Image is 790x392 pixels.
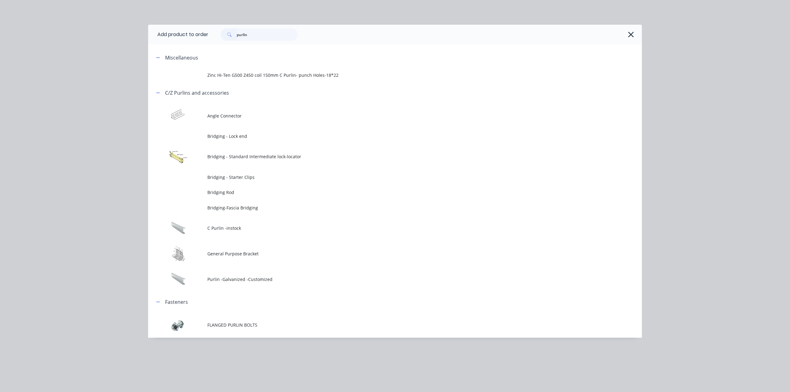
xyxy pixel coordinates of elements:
[207,225,555,231] span: C Purlin -instock
[207,204,555,211] span: Bridging-Fascia Bridging
[165,54,198,61] div: Miscellaneous
[148,25,208,44] div: Add product to order
[207,72,555,78] span: Zinc Hi-Ten G500 Z450 coil 150mm C Purlin- punch Holes-18*22
[165,298,188,306] div: Fasteners
[207,174,555,180] span: Bridging - Starter Clips
[207,250,555,257] span: General Purpose Bracket
[207,153,555,160] span: Bridging - Standard Intermediate lock-locator
[207,276,555,283] span: Purlin -Galvanized -Customized
[207,133,555,139] span: Bridging - Lock end
[207,322,555,328] span: FLANGED PURLIN BOLTS
[165,89,229,97] div: C/Z Purlins and accessories
[207,113,555,119] span: Angle Connector
[237,28,298,41] input: Search...
[207,189,555,196] span: Bridging Rod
